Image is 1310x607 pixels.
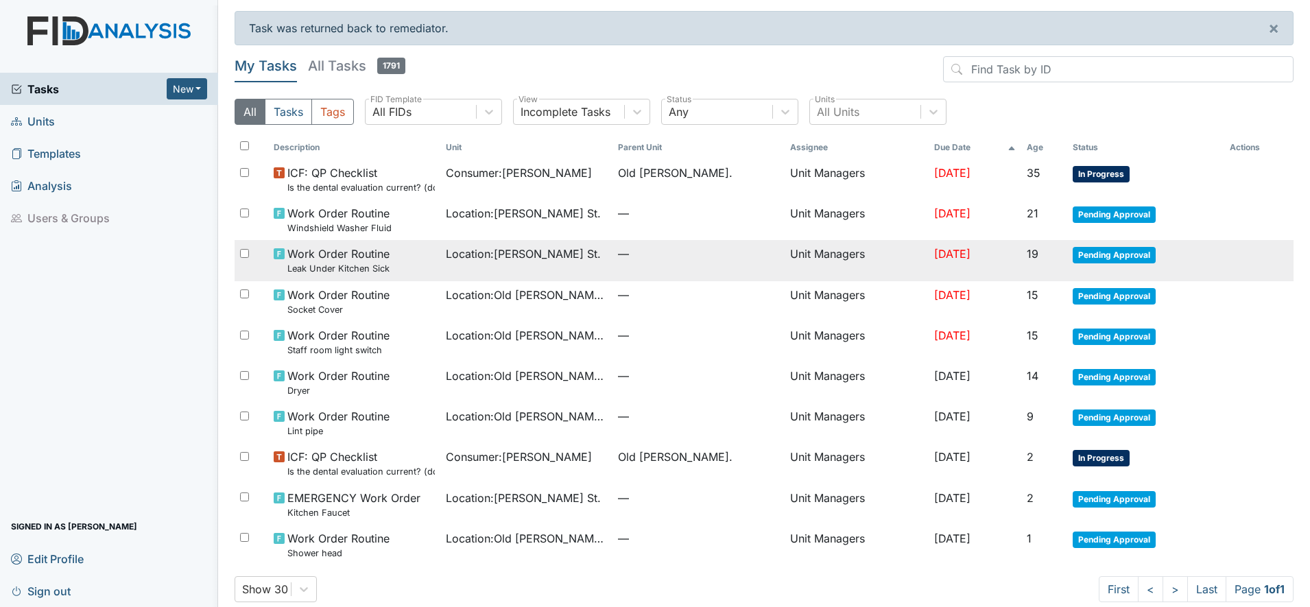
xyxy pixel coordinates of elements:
span: Location : Old [PERSON_NAME]. [446,287,607,303]
span: Old [PERSON_NAME]. [618,449,733,465]
h5: All Tasks [308,56,405,75]
span: Location : Old [PERSON_NAME]. [446,327,607,344]
button: Tags [311,99,354,125]
span: 1 [1027,532,1032,545]
span: [DATE] [934,369,970,383]
td: Unit Managers [785,362,928,403]
span: Pending Approval [1073,532,1156,548]
th: Toggle SortBy [1021,136,1067,159]
span: 15 [1027,329,1038,342]
small: Lint pipe [287,425,390,438]
span: 14 [1027,369,1038,383]
nav: task-pagination [1099,576,1294,602]
span: — [618,490,779,506]
span: EMERGENCY Work Order Kitchen Faucet [287,490,420,519]
span: [DATE] [934,450,970,464]
td: Unit Managers [785,200,928,240]
span: [DATE] [934,166,970,180]
small: Dryer [287,384,390,397]
span: Location : [PERSON_NAME] St. [446,246,601,262]
a: Tasks [11,81,167,97]
span: 35 [1027,166,1040,180]
span: Work Order Routine Windshield Washer Fluid [287,205,392,235]
span: Old [PERSON_NAME]. [618,165,733,181]
span: Location : Old [PERSON_NAME]. [446,530,607,547]
span: Templates [11,143,81,164]
small: Kitchen Faucet [287,506,420,519]
small: Windshield Washer Fluid [287,222,392,235]
span: — [618,327,779,344]
small: Socket Cover [287,303,390,316]
th: Toggle SortBy [612,136,785,159]
td: Unit Managers [785,403,928,443]
td: Unit Managers [785,443,928,484]
span: 21 [1027,206,1038,220]
span: × [1268,18,1279,38]
td: Unit Managers [785,322,928,362]
th: Toggle SortBy [268,136,440,159]
span: Work Order Routine Socket Cover [287,287,390,316]
span: [DATE] [934,206,970,220]
td: Unit Managers [785,281,928,322]
span: — [618,530,779,547]
span: 2 [1027,491,1034,505]
span: [DATE] [934,288,970,302]
span: Sign out [11,580,71,602]
span: 19 [1027,247,1038,261]
span: Work Order Routine Shower head [287,530,390,560]
span: [DATE] [934,491,970,505]
span: Units [11,110,55,132]
div: Incomplete Tasks [521,104,610,120]
span: Location : [PERSON_NAME] St. [446,205,601,222]
td: Unit Managers [785,525,928,565]
small: Is the dental evaluation current? (document the date, oral rating, and goal # if needed in the co... [287,465,435,478]
span: Edit Profile [11,548,84,569]
a: > [1163,576,1188,602]
span: In Progress [1073,166,1130,182]
span: Page [1226,576,1294,602]
span: Pending Approval [1073,491,1156,508]
button: × [1254,12,1293,45]
th: Toggle SortBy [1067,136,1224,159]
span: [DATE] [934,409,970,423]
span: [DATE] [934,532,970,545]
div: Task was returned back to remediator. [235,11,1294,45]
span: — [618,205,779,222]
span: In Progress [1073,450,1130,466]
span: Location : [PERSON_NAME] St. [446,490,601,506]
button: All [235,99,265,125]
span: Work Order Routine Leak Under Kitchen Sick [287,246,390,275]
span: [DATE] [934,329,970,342]
span: Work Order Routine Lint pipe [287,408,390,438]
span: ICF: QP Checklist Is the dental evaluation current? (document the date, oral rating, and goal # i... [287,165,435,194]
div: All Units [817,104,859,120]
div: Type filter [235,99,354,125]
span: Consumer : [PERSON_NAME] [446,449,592,465]
span: Consumer : [PERSON_NAME] [446,165,592,181]
th: Toggle SortBy [929,136,1022,159]
h5: My Tasks [235,56,297,75]
span: Work Order Routine Dryer [287,368,390,397]
span: — [618,246,779,262]
a: < [1138,576,1163,602]
span: [DATE] [934,247,970,261]
small: Staff room light switch [287,344,390,357]
span: — [618,408,779,425]
input: Find Task by ID [943,56,1294,82]
span: Pending Approval [1073,409,1156,426]
span: 9 [1027,409,1034,423]
td: Unit Managers [785,159,928,200]
div: Show 30 [242,581,288,597]
th: Actions [1224,136,1293,159]
small: Leak Under Kitchen Sick [287,262,390,275]
div: Any [669,104,689,120]
span: 2 [1027,450,1034,464]
span: — [618,368,779,384]
button: New [167,78,208,99]
a: First [1099,576,1139,602]
span: — [618,287,779,303]
span: ICF: QP Checklist Is the dental evaluation current? (document the date, oral rating, and goal # i... [287,449,435,478]
a: Last [1187,576,1226,602]
th: Assignee [785,136,928,159]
